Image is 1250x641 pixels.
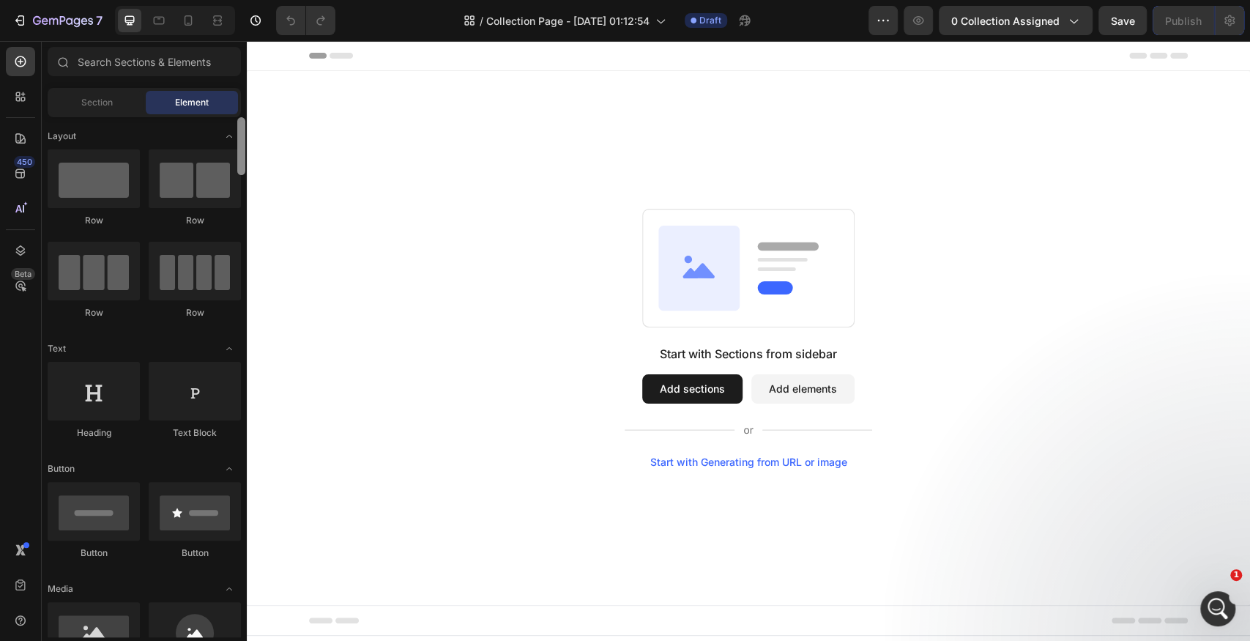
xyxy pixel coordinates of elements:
span: Text [48,342,66,355]
button: 0 collection assigned [939,6,1093,35]
input: Search Sections & Elements [48,47,241,76]
div: Button [48,546,140,560]
div: Text Block [149,426,241,440]
button: Save [1098,6,1147,35]
span: Button [48,462,75,475]
div: Start with Generating from URL or image [403,415,600,427]
span: Toggle open [217,457,241,481]
span: Toggle open [217,337,241,360]
p: 7 [96,12,103,29]
div: Row [48,306,140,319]
span: / [480,13,483,29]
div: Beta [11,268,35,280]
div: Row [149,306,241,319]
div: Row [48,214,140,227]
iframe: Intercom live chat [1200,591,1235,626]
div: Row [149,214,241,227]
iframe: Design area [247,41,1250,641]
button: 7 [6,6,109,35]
button: Add sections [395,333,496,363]
button: Add elements [505,333,608,363]
div: Publish [1165,13,1202,29]
div: Undo/Redo [276,6,335,35]
div: Heading [48,426,140,440]
div: Start with Sections from sidebar [413,304,590,322]
span: Element [175,96,209,109]
span: Draft [699,14,721,27]
span: Save [1111,15,1135,27]
span: Media [48,582,73,596]
div: Button [149,546,241,560]
button: Publish [1153,6,1214,35]
span: Section [81,96,113,109]
span: 0 collection assigned [951,13,1060,29]
span: 1 [1230,569,1242,581]
span: Layout [48,130,76,143]
span: Toggle open [217,125,241,148]
span: Collection Page - [DATE] 01:12:54 [486,13,650,29]
div: 450 [14,156,35,168]
span: Toggle open [217,577,241,601]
